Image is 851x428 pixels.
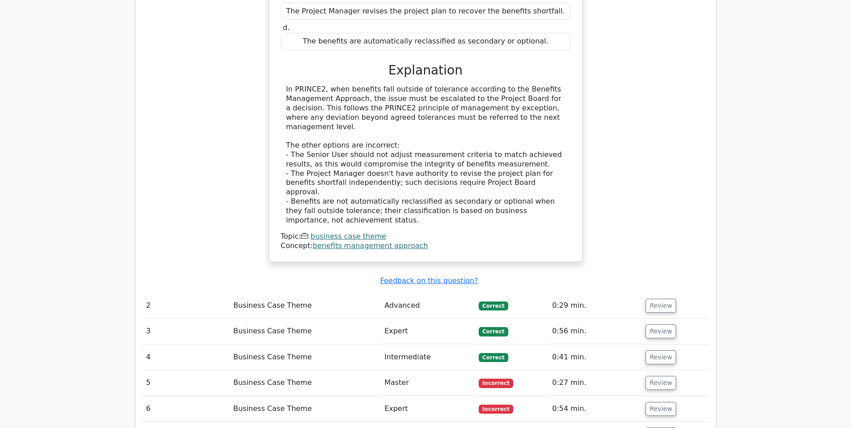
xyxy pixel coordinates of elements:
[646,402,676,416] button: Review
[230,370,381,396] td: Business Case Theme
[381,293,475,319] td: Advanced
[143,293,230,319] td: 2
[143,319,230,344] td: 3
[281,241,571,251] div: Concept:
[143,396,230,422] td: 6
[549,370,642,396] td: 0:27 min.
[286,63,565,78] h3: Explanation
[281,3,571,20] div: The Project Manager revises the project plan to recover the benefits shortfall.
[230,396,381,422] td: Business Case Theme
[281,33,571,50] div: The benefits are automatically reclassified as secondary or optional.
[549,345,642,370] td: 0:41 min.
[381,345,475,370] td: Intermediate
[143,345,230,370] td: 4
[479,327,508,336] span: Correct
[230,319,381,344] td: Business Case Theme
[549,293,642,319] td: 0:29 min.
[281,232,571,241] div: Topic:
[646,299,676,313] button: Review
[283,23,290,32] span: d.
[381,319,475,344] td: Expert
[646,350,676,364] button: Review
[549,396,642,422] td: 0:54 min.
[646,324,676,338] button: Review
[646,376,676,390] button: Review
[479,353,508,362] span: Correct
[381,396,475,422] td: Expert
[479,301,508,310] span: Correct
[479,405,513,414] span: Incorrect
[313,241,428,250] a: benefits management approach
[310,232,386,240] a: business case theme
[230,345,381,370] td: Business Case Theme
[230,293,381,319] td: Business Case Theme
[286,85,565,225] div: In PRINCE2, when benefits fall outside of tolerance according to the Benefits Management Approach...
[381,370,475,396] td: Master
[479,379,513,388] span: Incorrect
[380,276,478,285] a: Feedback on this question?
[549,319,642,344] td: 0:56 min.
[143,370,230,396] td: 5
